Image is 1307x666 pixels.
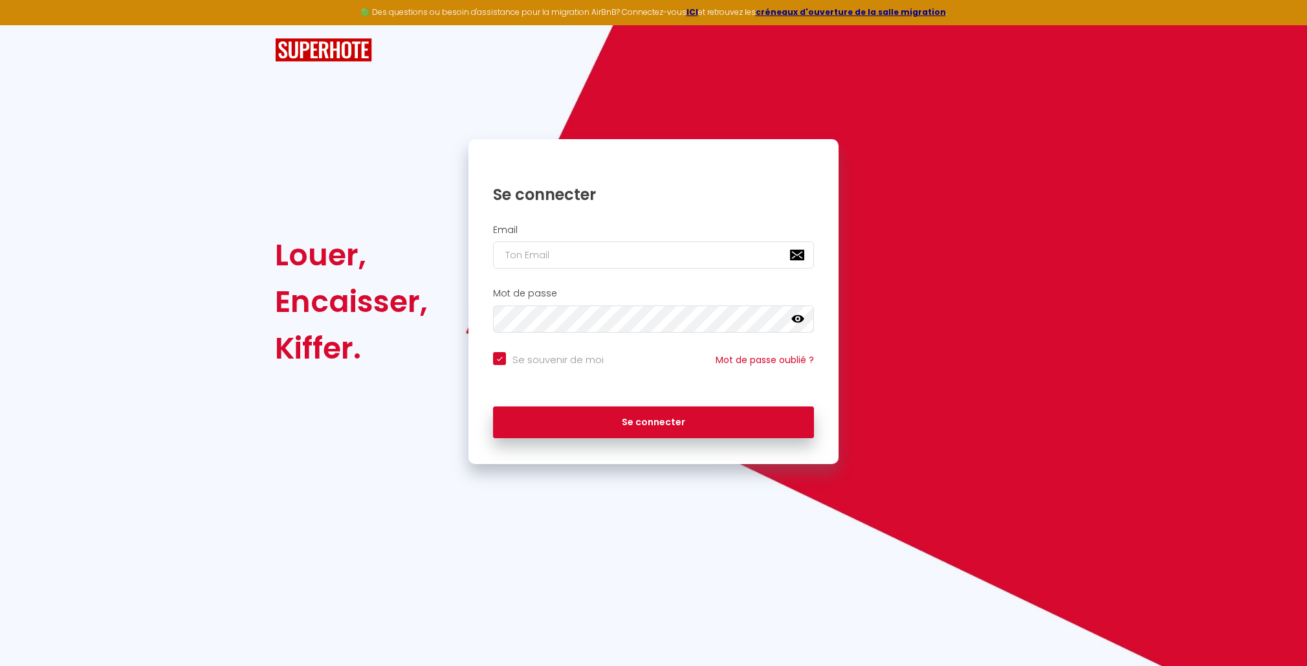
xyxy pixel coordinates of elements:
[275,278,428,325] div: Encaisser,
[493,406,814,439] button: Se connecter
[275,232,428,278] div: Louer,
[756,6,946,17] a: créneaux d'ouverture de la salle migration
[716,353,814,366] a: Mot de passe oublié ?
[493,184,814,205] h1: Se connecter
[493,241,814,269] input: Ton Email
[686,6,698,17] a: ICI
[493,225,814,236] h2: Email
[493,288,814,299] h2: Mot de passe
[275,325,428,372] div: Kiffer.
[275,38,372,62] img: SuperHote logo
